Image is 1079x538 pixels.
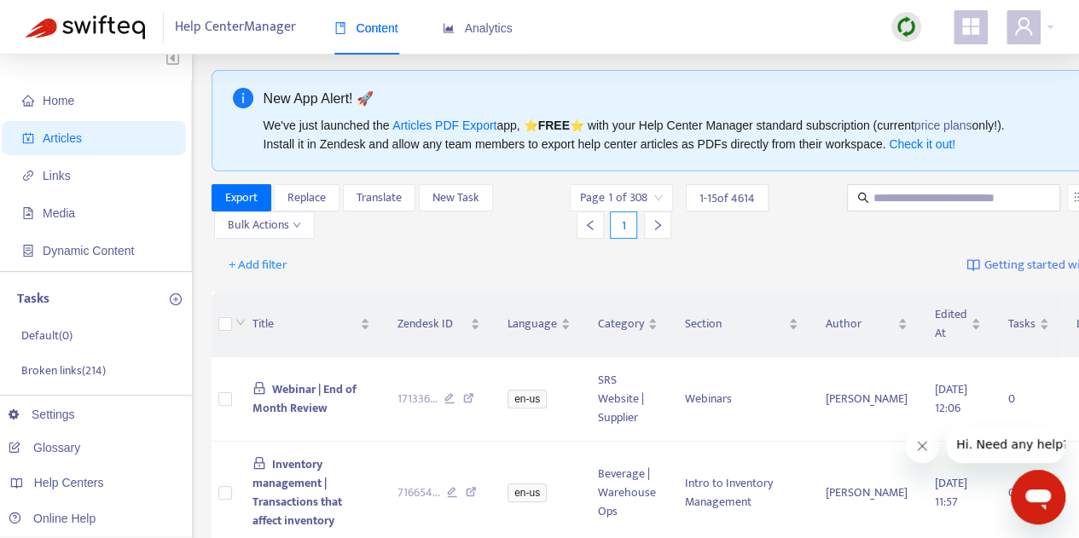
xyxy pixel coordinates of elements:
[537,119,569,132] b: FREE
[252,454,342,530] span: Inventory management | Transactions that affect inventory
[17,289,49,309] p: Tasks
[1008,315,1035,333] span: Tasks
[419,184,493,211] button: New Task
[252,379,357,418] span: Webinar | End of Month Review
[287,188,326,207] span: Replace
[343,184,415,211] button: Translate
[216,252,300,279] button: + Add filter
[397,315,467,333] span: Zendesk ID
[935,379,967,418] span: [DATE] 12:06
[384,292,495,357] th: Zendesk ID
[946,425,1065,463] iframe: Message from company
[43,169,71,182] span: Links
[1013,16,1034,37] span: user
[43,244,134,257] span: Dynamic Content
[671,292,812,357] th: Section
[43,131,82,145] span: Articles
[812,357,921,442] td: [PERSON_NAME]
[252,456,266,470] span: lock
[905,429,939,463] iframe: Close message
[508,315,557,333] span: Language
[857,192,869,204] span: search
[826,315,894,333] span: Author
[229,255,287,275] span: + Add filter
[34,476,104,489] span: Help Centers
[225,188,258,207] span: Export
[10,12,123,26] span: Hi. Need any help?
[397,483,440,502] span: 716654 ...
[494,292,584,357] th: Language
[26,15,145,39] img: Swifteq
[443,22,455,34] span: area-chart
[443,21,513,35] span: Analytics
[334,21,398,35] span: Content
[685,315,785,333] span: Section
[214,211,315,239] button: Bulk Actionsdown
[432,188,479,207] span: New Task
[896,16,917,38] img: sync.dc5367851b00ba804db3.png
[21,362,106,379] p: Broken links ( 214 )
[274,184,339,211] button: Replace
[598,315,644,333] span: Category
[1011,470,1065,524] iframe: Button to launch messaging window
[699,189,755,207] span: 1 - 15 of 4614
[233,88,253,108] span: info-circle
[9,512,96,525] a: Online Help
[610,211,637,239] div: 1
[584,219,596,231] span: left
[252,315,357,333] span: Title
[235,317,246,327] span: down
[584,357,671,442] td: SRS Website | Supplier
[995,292,1063,357] th: Tasks
[966,258,980,272] img: image-link
[334,22,346,34] span: book
[252,381,266,395] span: lock
[357,188,402,207] span: Translate
[652,219,664,231] span: right
[935,305,967,343] span: Edited At
[508,390,547,408] span: en-us
[228,216,301,234] span: Bulk Actions
[9,408,75,421] a: Settings
[43,206,75,220] span: Media
[293,221,301,229] span: down
[212,184,271,211] button: Export
[914,119,972,132] a: price plans
[175,11,296,43] span: Help Center Manager
[21,327,73,344] p: Default ( 0 )
[22,207,34,219] span: file-image
[812,292,921,357] th: Author
[508,483,547,502] span: en-us
[22,170,34,182] span: link
[392,119,496,132] a: Articles PDF Export
[397,390,438,408] span: 171336 ...
[935,473,967,512] span: [DATE] 11:57
[889,137,955,151] a: Check it out!
[9,441,80,454] a: Glossary
[995,357,1063,442] td: 0
[239,292,384,357] th: Title
[921,292,995,357] th: Edited At
[960,16,981,37] span: appstore
[22,245,34,257] span: container
[43,94,74,107] span: Home
[671,357,812,442] td: Webinars
[584,292,671,357] th: Category
[22,95,34,107] span: home
[22,132,34,144] span: account-book
[170,293,182,305] span: plus-circle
